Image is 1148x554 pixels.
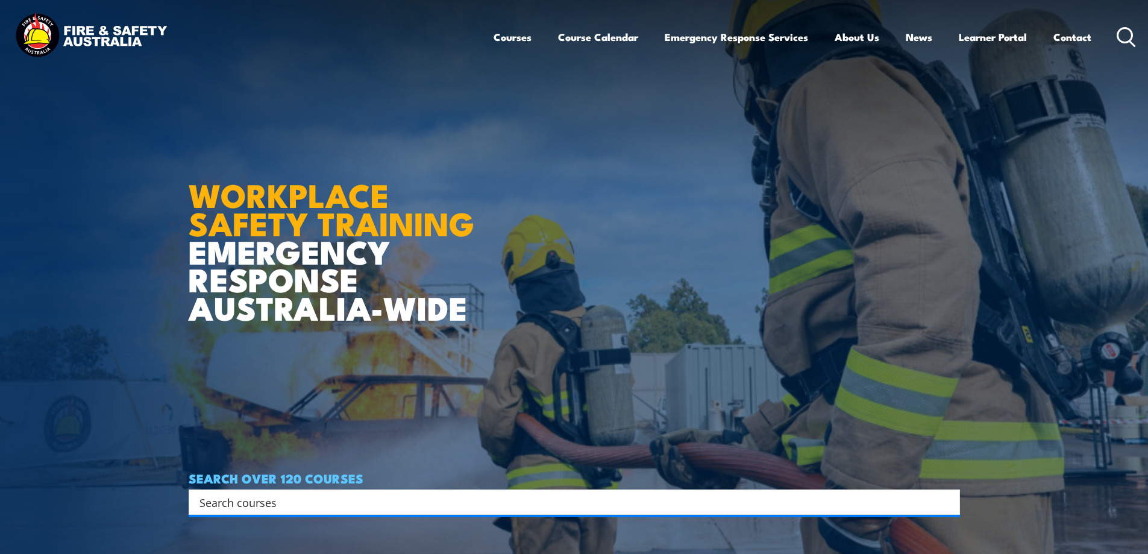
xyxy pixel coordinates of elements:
[189,169,474,247] strong: WORKPLACE SAFETY TRAINING
[835,21,879,53] a: About Us
[189,150,483,321] h1: EMERGENCY RESPONSE AUSTRALIA-WIDE
[494,21,532,53] a: Courses
[189,471,960,485] h4: SEARCH OVER 120 COURSES
[558,21,638,53] a: Course Calendar
[906,21,932,53] a: News
[199,493,933,511] input: Search input
[665,21,808,53] a: Emergency Response Services
[1053,21,1091,53] a: Contact
[959,21,1027,53] a: Learner Portal
[202,494,936,511] form: Search form
[939,494,956,511] button: Search magnifier button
